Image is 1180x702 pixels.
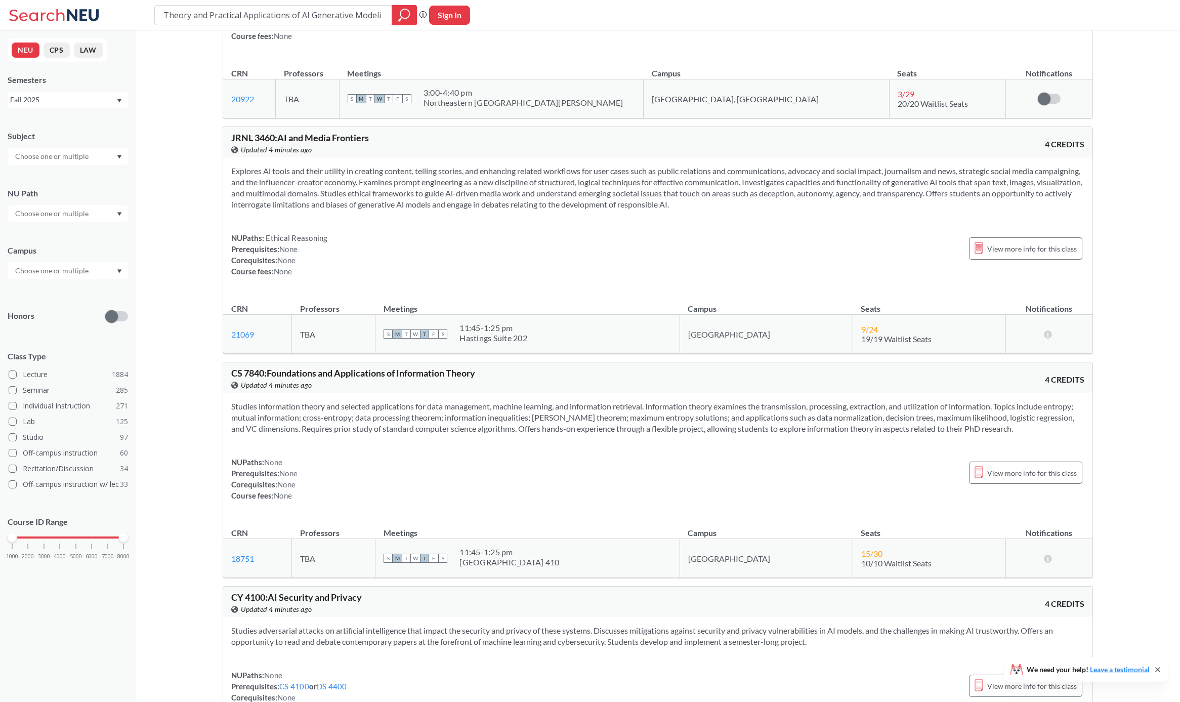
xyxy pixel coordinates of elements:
[231,132,369,143] span: JRNL 3460 : AI and Media Frontiers
[10,94,116,105] div: Fall 2025
[680,293,853,315] th: Campus
[22,554,34,559] span: 2000
[8,74,128,86] div: Semesters
[231,457,298,501] div: NUPaths: Prerequisites: Corequisites: Course fees:
[375,94,384,103] span: W
[70,554,82,559] span: 5000
[292,539,375,578] td: TBA
[8,148,128,165] div: Dropdown arrow
[117,212,122,216] svg: Dropdown arrow
[1090,665,1150,674] a: Leave a testimonial
[861,334,932,344] span: 19/19 Waitlist Seats
[276,58,340,79] th: Professors
[8,516,128,528] p: Course ID Range
[348,94,357,103] span: S
[292,517,375,539] th: Professors
[9,478,128,491] label: Off-campus instruction w/ lec
[9,415,128,428] label: Lab
[339,58,643,79] th: Meetings
[102,554,114,559] span: 7000
[231,592,362,603] span: CY 4100 : AI Security and Privacy
[38,554,50,559] span: 3000
[120,479,128,490] span: 33
[402,554,411,563] span: T
[1027,666,1150,673] span: We need your help!
[9,368,128,381] label: Lecture
[1005,517,1092,539] th: Notifications
[1005,58,1092,79] th: Notifications
[231,329,254,339] a: 21069
[459,333,527,343] div: Hastings Suite 202
[279,244,298,254] span: None
[231,554,254,563] a: 18751
[424,98,623,108] div: Northeastern [GEOGRAPHIC_DATA][PERSON_NAME]
[987,242,1077,255] span: View more info for this class
[680,315,853,354] td: [GEOGRAPHIC_DATA]
[264,233,328,242] span: Ethical Reasoning
[116,416,128,427] span: 125
[392,5,417,25] div: magnifying glass
[8,351,128,362] span: Class Type
[231,625,1084,647] section: Studies adversarial attacks on artificial intelligence that impact the security and privacy of th...
[292,315,375,354] td: TBA
[162,7,385,24] input: Class, professor, course number, "phrase"
[231,401,1084,434] section: Studies information theory and selected applications for data management, machine learning, and i...
[384,94,393,103] span: T
[1045,374,1084,385] span: 4 CREDITS
[120,432,128,443] span: 97
[274,31,292,40] span: None
[398,8,410,22] svg: magnifying glass
[292,293,375,315] th: Professors
[393,554,402,563] span: M
[231,68,248,79] div: CRN
[54,554,66,559] span: 4000
[8,131,128,142] div: Subject
[120,447,128,459] span: 60
[429,6,470,25] button: Sign In
[117,99,122,103] svg: Dropdown arrow
[853,517,1005,539] th: Seats
[241,380,312,391] span: Updated 4 minutes ago
[644,58,889,79] th: Campus
[277,256,296,265] span: None
[429,554,438,563] span: F
[8,310,34,322] p: Honors
[8,188,128,199] div: NU Path
[987,467,1077,479] span: View more info for this class
[116,400,128,411] span: 271
[9,462,128,475] label: Recitation/Discussion
[861,549,882,558] span: 15 / 30
[420,554,429,563] span: T
[274,491,292,500] span: None
[438,329,447,339] span: S
[393,329,402,339] span: M
[10,208,95,220] input: Choose one or multiple
[264,458,282,467] span: None
[861,558,932,568] span: 10/10 Waitlist Seats
[112,369,128,380] span: 1884
[411,554,420,563] span: W
[1045,139,1084,150] span: 4 CREDITS
[438,554,447,563] span: S
[12,43,39,58] button: NEU
[8,262,128,279] div: Dropdown arrow
[459,323,527,333] div: 11:45 - 1:25 pm
[241,144,312,155] span: Updated 4 minutes ago
[375,517,680,539] th: Meetings
[241,604,312,615] span: Updated 4 minutes ago
[117,155,122,159] svg: Dropdown arrow
[898,89,914,99] span: 3 / 29
[274,267,292,276] span: None
[384,329,393,339] span: S
[279,469,298,478] span: None
[277,480,296,489] span: None
[384,554,393,563] span: S
[231,527,248,539] div: CRN
[9,399,128,412] label: Individual Instruction
[116,385,128,396] span: 285
[231,94,254,104] a: 20922
[317,682,347,691] a: DS 4400
[9,446,128,460] label: Off-campus instruction
[898,99,968,108] span: 20/20 Waitlist Seats
[357,94,366,103] span: M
